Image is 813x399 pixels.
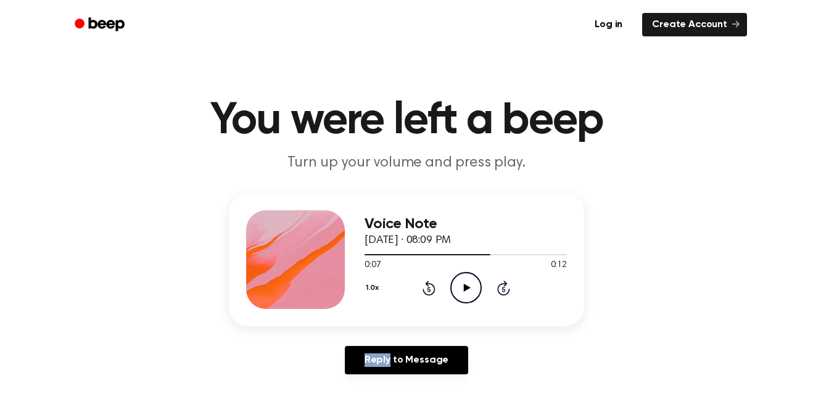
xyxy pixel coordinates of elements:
[642,13,747,36] a: Create Account
[365,278,383,298] button: 1.0x
[66,13,136,37] a: Beep
[345,346,468,374] a: Reply to Message
[582,10,635,39] a: Log in
[91,99,722,143] h1: You were left a beep
[170,153,643,173] p: Turn up your volume and press play.
[365,259,381,272] span: 0:07
[365,235,451,246] span: [DATE] · 08:09 PM
[365,216,567,232] h3: Voice Note
[551,259,567,272] span: 0:12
